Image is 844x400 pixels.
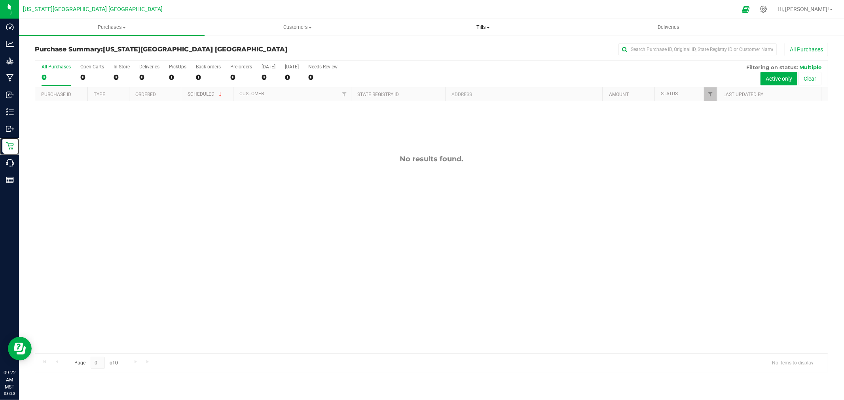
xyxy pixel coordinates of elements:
a: Deliveries [576,19,761,36]
inline-svg: Retail [6,142,14,150]
inline-svg: Inventory [6,108,14,116]
div: Open Carts [80,64,104,70]
span: Deliveries [647,24,690,31]
a: Scheduled [188,91,224,97]
div: Pre-orders [230,64,252,70]
a: Amount [609,92,629,97]
a: Purchase ID [41,92,71,97]
a: State Registry ID [357,92,399,97]
span: Page of 0 [68,357,125,369]
inline-svg: Outbound [6,125,14,133]
div: No results found. [35,155,828,163]
button: Clear [798,72,821,85]
div: [DATE] [285,64,299,70]
div: 0 [308,73,338,82]
a: Ordered [135,92,156,97]
a: Type [94,92,105,97]
a: Customer [239,91,264,96]
span: Customers [205,24,390,31]
inline-svg: Reports [6,176,14,184]
span: Open Ecommerce Menu [737,2,755,17]
span: Filtering on status: [746,64,798,70]
div: All Purchases [42,64,71,70]
th: Address [445,87,602,101]
inline-svg: Call Center [6,159,14,167]
a: Customers [205,19,390,36]
button: Active only [761,72,797,85]
div: 0 [285,73,299,82]
a: Filter [338,87,351,101]
inline-svg: Dashboard [6,23,14,31]
inline-svg: Analytics [6,40,14,48]
div: Back-orders [196,64,221,70]
inline-svg: Inbound [6,91,14,99]
div: 0 [139,73,159,82]
p: 09:22 AM MST [4,369,15,391]
inline-svg: Manufacturing [6,74,14,82]
span: Hi, [PERSON_NAME]! [778,6,829,12]
div: Deliveries [139,64,159,70]
div: 0 [42,73,71,82]
iframe: Resource center [8,337,32,360]
a: Tills [390,19,576,36]
span: Purchases [19,24,205,31]
div: In Store [114,64,130,70]
h3: Purchase Summary: [35,46,299,53]
div: 0 [169,73,186,82]
div: [DATE] [262,64,275,70]
a: Purchases [19,19,205,36]
div: 0 [262,73,275,82]
a: Filter [704,87,717,101]
inline-svg: Grow [6,57,14,65]
span: Multiple [799,64,821,70]
input: Search Purchase ID, Original ID, State Registry ID or Customer Name... [618,43,777,55]
p: 08/20 [4,391,15,396]
div: 0 [80,73,104,82]
span: No items to display [766,357,820,369]
div: Manage settings [759,6,768,13]
a: Last Updated By [723,92,763,97]
div: Needs Review [308,64,338,70]
span: [US_STATE][GEOGRAPHIC_DATA] [GEOGRAPHIC_DATA] [23,6,163,13]
div: PickUps [169,64,186,70]
span: [US_STATE][GEOGRAPHIC_DATA] [GEOGRAPHIC_DATA] [103,45,287,53]
a: Status [661,91,678,96]
div: 0 [230,73,252,82]
div: 0 [114,73,130,82]
button: All Purchases [785,43,828,56]
div: 0 [196,73,221,82]
span: Tills [391,24,575,31]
